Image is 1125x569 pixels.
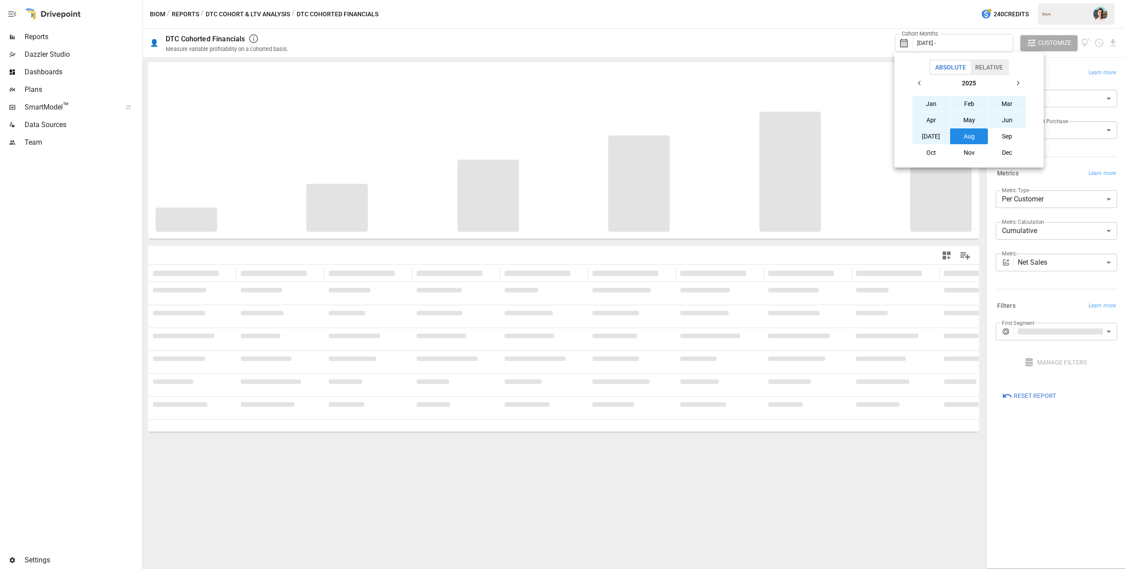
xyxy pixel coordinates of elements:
button: Aug [950,128,988,144]
button: Sep [988,128,1026,144]
button: Relative [970,61,1008,74]
button: 2025 [928,75,1010,91]
button: Nov [950,145,988,160]
button: Oct [912,145,950,160]
button: Dec [988,145,1026,160]
button: Mar [988,96,1026,112]
button: Jun [988,112,1026,128]
button: Jan [912,96,950,112]
button: [DATE] [912,128,950,144]
button: Apr [912,112,950,128]
button: May [950,112,988,128]
button: Absolute [930,61,971,74]
button: Feb [950,96,988,112]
